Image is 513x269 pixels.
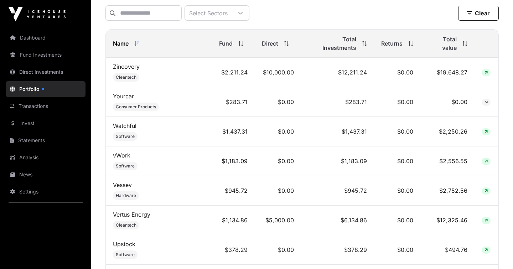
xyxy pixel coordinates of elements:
td: $1,134.86 [212,206,255,235]
iframe: Chat Widget [477,235,513,269]
span: Returns [381,39,403,48]
td: $0.00 [374,235,420,265]
a: Invest [6,115,85,131]
a: Zincovery [113,63,140,70]
span: Fund [219,39,233,48]
a: Direct Investments [6,64,85,80]
span: Direct [262,39,278,48]
a: Analysis [6,150,85,165]
td: $0.00 [255,87,301,117]
img: Icehouse Ventures Logo [9,7,66,21]
td: $2,250.26 [420,117,475,146]
td: $6,134.86 [301,206,374,235]
td: $378.29 [301,235,374,265]
span: Hardware [116,193,136,198]
td: $283.71 [301,87,374,117]
td: $0.00 [255,176,301,206]
td: $12,325.46 [420,206,475,235]
td: $0.00 [420,87,475,117]
td: $945.72 [301,176,374,206]
td: $1,183.09 [212,146,255,176]
td: $0.00 [374,117,420,146]
td: $0.00 [374,176,420,206]
span: Software [116,163,135,169]
span: Consumer Products [116,104,156,110]
td: $0.00 [374,87,420,117]
td: $0.00 [255,235,301,265]
td: $2,556.55 [420,146,475,176]
button: Clear [458,6,499,21]
td: $2,752.56 [420,176,475,206]
td: $378.29 [212,235,255,265]
a: Upstock [113,240,135,248]
a: Vertus Energy [113,211,150,218]
td: $0.00 [374,146,420,176]
td: $1,437.31 [212,117,255,146]
a: vWork [113,152,130,159]
td: $0.00 [255,117,301,146]
td: $2,211.24 [212,58,255,87]
td: $0.00 [374,58,420,87]
span: Total Investments [308,35,356,52]
a: Statements [6,133,85,148]
a: Transactions [6,98,85,114]
td: $12,211.24 [301,58,374,87]
span: Software [116,252,135,258]
a: Watchful [113,122,136,129]
td: $0.00 [255,146,301,176]
span: Software [116,134,135,139]
a: Vessev [113,181,132,188]
span: Name [113,39,129,48]
a: Fund Investments [6,47,85,63]
a: Dashboard [6,30,85,46]
td: $0.00 [374,206,420,235]
span: Cleantech [116,222,136,228]
td: $19,648.27 [420,58,475,87]
td: $10,000.00 [255,58,301,87]
span: Cleantech [116,74,136,80]
div: Select Sectors [185,6,232,20]
td: $1,183.09 [301,146,374,176]
td: $945.72 [212,176,255,206]
a: News [6,167,85,182]
td: $494.76 [420,235,475,265]
td: $1,437.31 [301,117,374,146]
td: $283.71 [212,87,255,117]
td: $5,000.00 [255,206,301,235]
a: Portfolio [6,81,85,97]
span: Total value [427,35,457,52]
a: Settings [6,184,85,200]
a: Yourcar [113,93,134,100]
